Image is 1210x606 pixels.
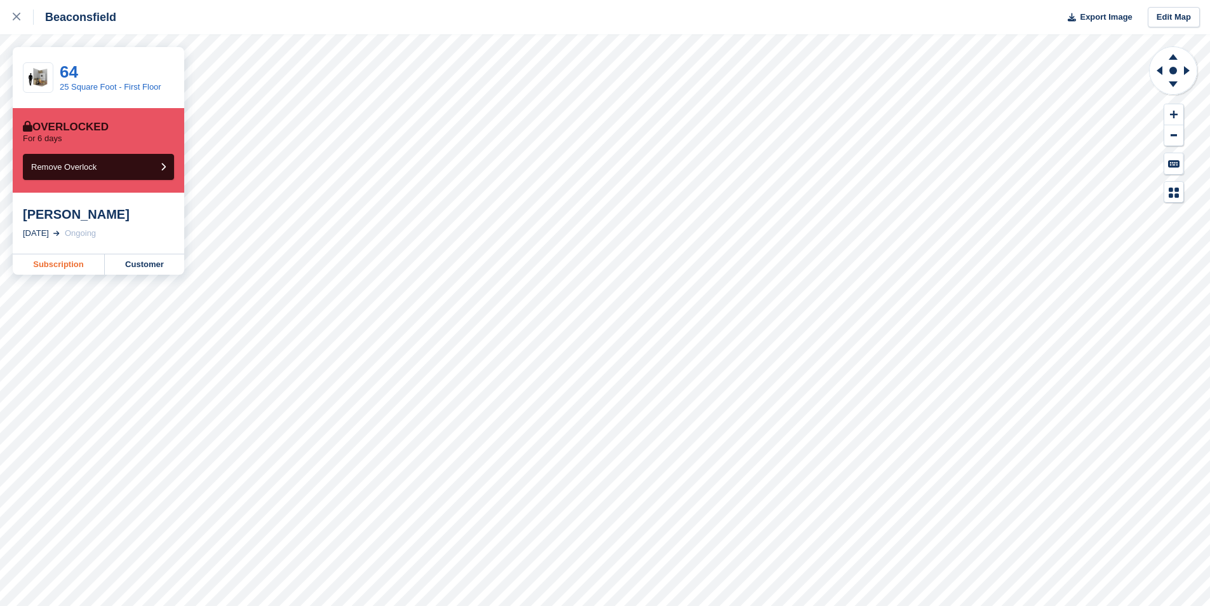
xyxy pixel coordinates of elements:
div: Ongoing [65,227,96,240]
span: Export Image [1080,11,1132,24]
a: 64 [60,62,78,81]
div: Overlocked [23,121,109,134]
img: arrow-right-light-icn-cde0832a797a2874e46488d9cf13f60e5c3a73dbe684e267c42b8395dfbc2abf.svg [53,231,60,236]
button: Export Image [1060,7,1133,28]
button: Remove Overlock [23,154,174,180]
a: Subscription [13,254,105,275]
button: Keyboard Shortcuts [1164,153,1183,174]
span: Remove Overlock [31,162,97,172]
button: Zoom Out [1164,125,1183,146]
a: Edit Map [1148,7,1200,28]
div: [PERSON_NAME] [23,207,174,222]
a: 25 Square Foot - First Floor [60,82,161,92]
img: 25-sqft-unit.jpg [24,67,53,89]
div: [DATE] [23,227,49,240]
p: For 6 days [23,134,62,144]
div: Beaconsfield [34,10,116,25]
button: Zoom In [1164,104,1183,125]
a: Customer [105,254,184,275]
button: Map Legend [1164,182,1183,203]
